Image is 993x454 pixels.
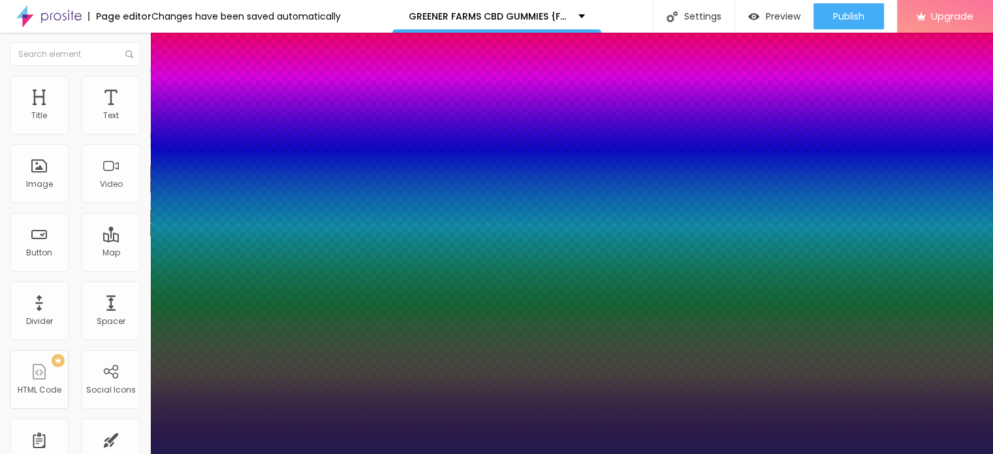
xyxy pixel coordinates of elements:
img: Icone [667,11,678,22]
img: view-1.svg [748,11,759,22]
div: HTML Code [18,385,61,395]
div: Video [100,180,123,189]
div: Spacer [97,317,125,326]
div: Image [26,180,53,189]
div: Social Icons [86,385,136,395]
div: Title [31,111,47,120]
span: Publish [833,11,864,22]
button: Preview [735,3,813,29]
span: Upgrade [931,10,973,22]
div: Button [26,248,52,257]
div: Map [102,248,120,257]
button: Publish [813,3,884,29]
div: Changes have been saved automatically [151,12,341,21]
div: Page editor [88,12,151,21]
div: Text [103,111,119,120]
span: Preview [766,11,800,22]
p: GREENER FARMS CBD GUMMIES {Feedback from Real CusTomer} Must Read Before Buying! [409,12,569,21]
img: Icone [125,50,133,58]
div: Divider [26,317,53,326]
input: Search element [10,42,140,66]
